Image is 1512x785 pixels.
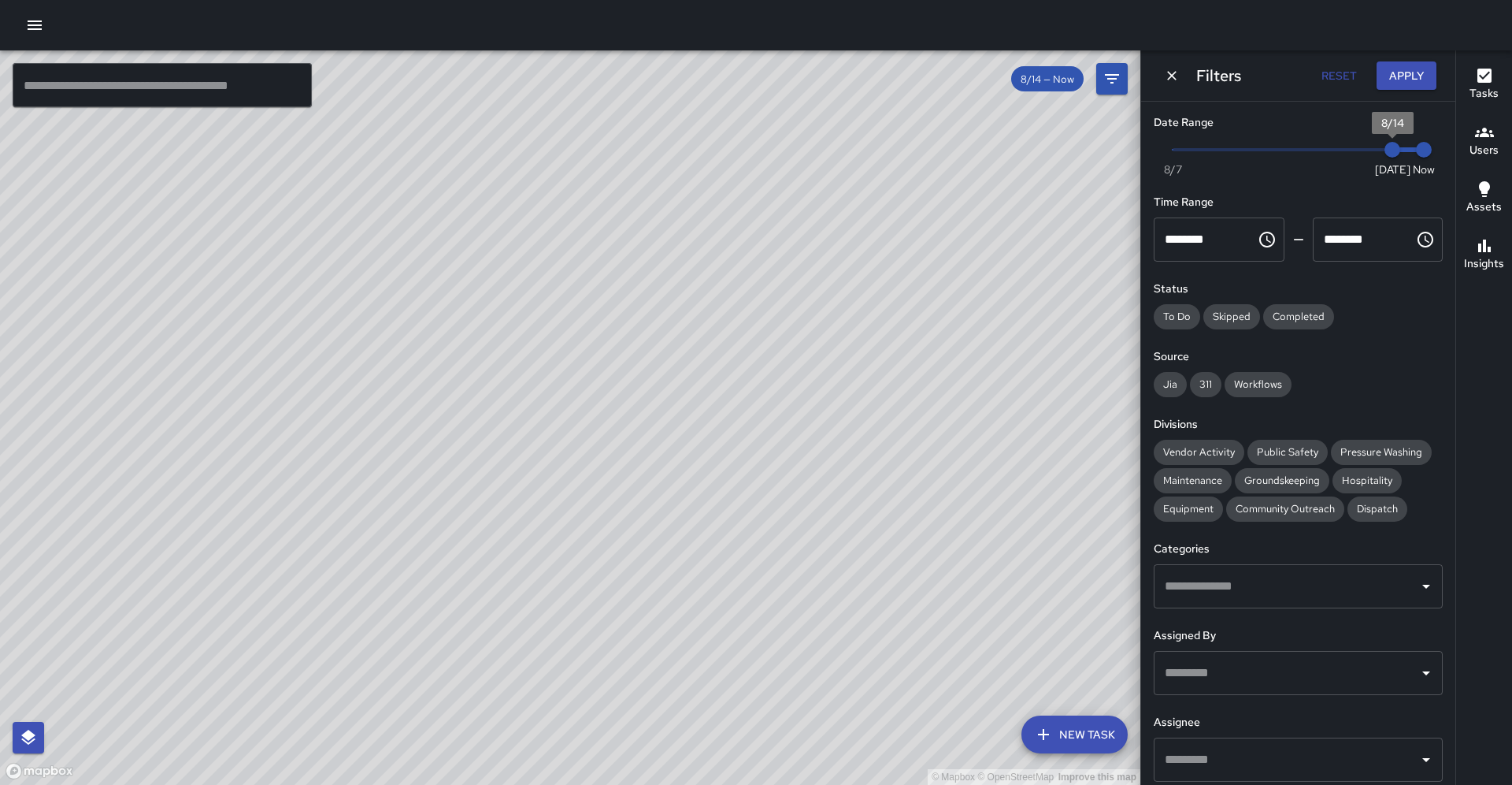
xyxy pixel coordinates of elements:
div: Dispatch [1347,497,1407,522]
div: 311 [1190,372,1221,397]
h6: Insights [1464,255,1504,273]
button: Open [1415,575,1437,597]
h6: Assigned By [1154,627,1443,645]
h6: Assets [1466,199,1502,216]
span: Public Safety [1247,445,1328,459]
div: Pressure Washing [1331,440,1432,465]
h6: Users [1469,142,1499,159]
button: Reset [1314,61,1364,91]
h6: Filters [1196,63,1241,88]
h6: Divisions [1154,416,1443,433]
div: Workflows [1225,372,1291,397]
div: Community Outreach [1226,497,1344,522]
span: Equipment [1154,502,1223,515]
button: Filters [1096,63,1128,95]
div: Jia [1154,372,1187,397]
div: Groundskeeping [1235,468,1329,493]
span: Dispatch [1347,502,1407,515]
h6: Status [1154,281,1443,298]
span: Vendor Activity [1154,445,1244,459]
h6: Tasks [1469,85,1499,102]
button: Apply [1377,61,1436,91]
span: [DATE] [1375,162,1410,177]
span: Community Outreach [1226,502,1344,515]
span: Skipped [1203,310,1260,323]
div: Maintenance [1154,468,1232,493]
span: Workflows [1225,378,1291,391]
div: Skipped [1203,304,1260,329]
button: Assets [1456,170,1512,227]
h6: Categories [1154,541,1443,558]
h6: Assignee [1154,714,1443,731]
button: Insights [1456,227,1512,284]
span: To Do [1154,310,1200,323]
div: Vendor Activity [1154,440,1244,465]
h6: Time Range [1154,194,1443,211]
div: Completed [1263,304,1334,329]
button: New Task [1021,716,1128,753]
span: 8/14 — Now [1011,73,1084,86]
span: 8/7 [1164,162,1182,177]
div: To Do [1154,304,1200,329]
span: 8/14 [1381,116,1404,130]
button: Tasks [1456,57,1512,113]
span: Groundskeeping [1235,474,1329,487]
span: Now [1413,162,1435,177]
span: 311 [1190,378,1221,391]
span: Completed [1263,310,1334,323]
span: Maintenance [1154,474,1232,487]
h6: Source [1154,348,1443,366]
div: Hospitality [1332,468,1402,493]
button: Open [1415,749,1437,771]
button: Dismiss [1160,64,1184,87]
button: Choose time, selected time is 11:59 PM [1410,224,1441,255]
div: Public Safety [1247,440,1328,465]
button: Open [1415,662,1437,684]
div: Equipment [1154,497,1223,522]
span: Hospitality [1332,474,1402,487]
h6: Date Range [1154,114,1443,132]
span: Pressure Washing [1331,445,1432,459]
span: Jia [1154,378,1187,391]
button: Users [1456,113,1512,170]
button: Choose time, selected time is 12:00 AM [1251,224,1283,255]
